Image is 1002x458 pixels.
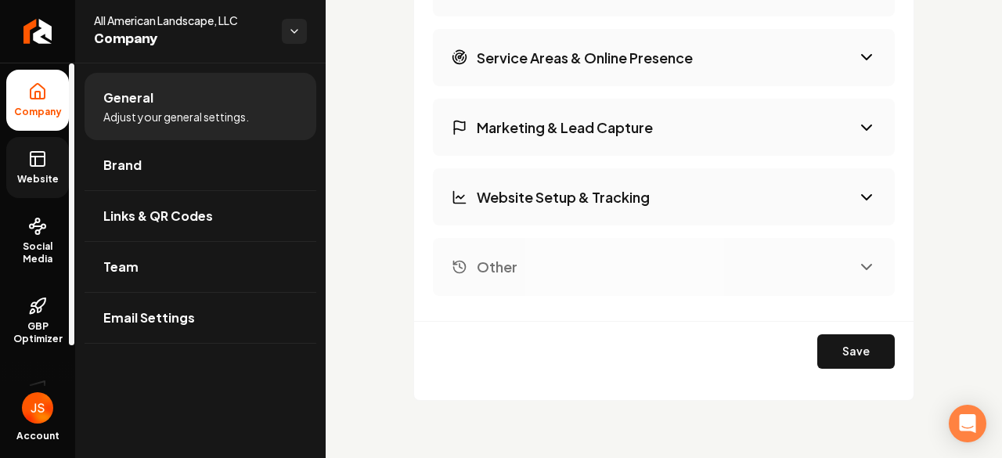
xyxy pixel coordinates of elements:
[477,117,653,137] h3: Marketing & Lead Capture
[16,430,59,442] span: Account
[85,140,316,190] a: Brand
[23,19,52,44] img: Rebolt Logo
[6,204,69,278] a: Social Media
[6,137,69,198] a: Website
[477,257,517,276] h3: Other
[817,334,895,369] button: Save
[103,109,249,124] span: Adjust your general settings.
[477,187,650,207] h3: Website Setup & Tracking
[103,207,213,225] span: Links & QR Codes
[433,168,895,225] button: Website Setup & Tracking
[6,240,69,265] span: Social Media
[6,320,69,345] span: GBP Optimizer
[103,308,195,327] span: Email Settings
[11,173,65,186] span: Website
[85,293,316,343] a: Email Settings
[949,405,986,442] div: Open Intercom Messenger
[103,88,153,107] span: General
[103,156,142,175] span: Brand
[85,242,316,292] a: Team
[433,238,895,295] button: Other
[433,29,895,86] button: Service Areas & Online Presence
[22,392,53,424] img: Josh Sharman
[85,191,316,241] a: Links & QR Codes
[22,392,53,424] button: Open user button
[94,13,269,28] span: All American Landscape, LLC
[433,99,895,156] button: Marketing & Lead Capture
[8,106,68,118] span: Company
[103,258,139,276] span: Team
[94,28,269,50] span: Company
[477,48,693,67] h3: Service Areas & Online Presence
[6,284,69,358] a: GBP Optimizer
